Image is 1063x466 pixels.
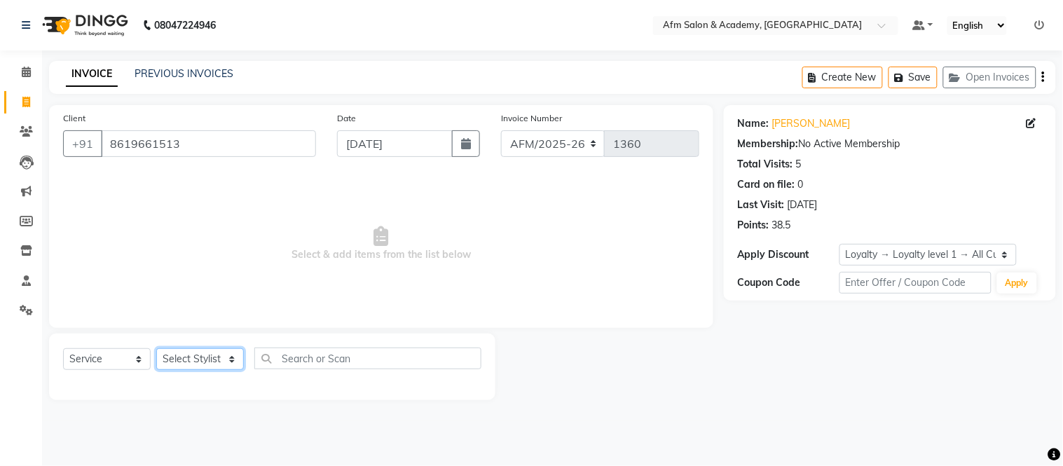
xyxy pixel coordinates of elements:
[772,218,791,233] div: 38.5
[738,198,785,212] div: Last Visit:
[889,67,938,88] button: Save
[943,67,1036,88] button: Open Invoices
[738,275,839,290] div: Coupon Code
[154,6,216,45] b: 08047224946
[135,67,233,80] a: PREVIOUS INVOICES
[738,157,793,172] div: Total Visits:
[738,137,799,151] div: Membership:
[802,67,883,88] button: Create New
[738,247,839,262] div: Apply Discount
[738,137,1042,151] div: No Active Membership
[788,198,818,212] div: [DATE]
[63,130,102,157] button: +91
[738,177,795,192] div: Card on file:
[839,272,992,294] input: Enter Offer / Coupon Code
[798,177,804,192] div: 0
[337,112,356,125] label: Date
[101,130,316,157] input: Search by Name/Mobile/Email/Code
[501,112,562,125] label: Invoice Number
[997,273,1037,294] button: Apply
[738,116,769,131] div: Name:
[254,348,481,369] input: Search or Scan
[796,157,802,172] div: 5
[772,116,851,131] a: [PERSON_NAME]
[738,218,769,233] div: Points:
[66,62,118,87] a: INVOICE
[63,174,699,314] span: Select & add items from the list below
[36,6,132,45] img: logo
[63,112,85,125] label: Client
